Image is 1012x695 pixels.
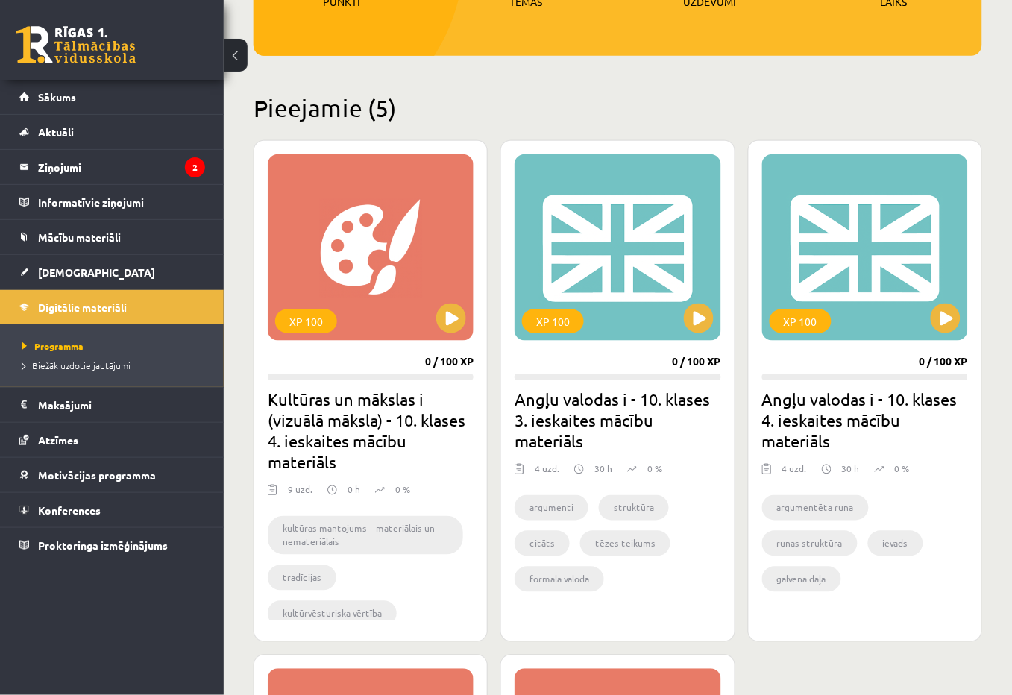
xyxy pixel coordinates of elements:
span: Atzīmes [38,433,78,447]
h2: Angļu valodas i - 10. klases 4. ieskaites mācību materiāls [762,389,968,452]
li: formālā valoda [515,567,604,592]
a: Proktoringa izmēģinājums [19,528,205,562]
p: 0 % [395,483,410,497]
a: Aktuāli [19,115,205,149]
a: Konferences [19,493,205,527]
a: Rīgas 1. Tālmācības vidusskola [16,26,136,63]
span: Programma [22,340,84,352]
a: [DEMOGRAPHIC_DATA] [19,255,205,289]
p: 0 % [895,462,910,476]
h2: Angļu valodas i - 10. klases 3. ieskaites mācību materiāls [515,389,720,452]
span: [DEMOGRAPHIC_DATA] [38,265,155,279]
a: Biežāk uzdotie jautājumi [22,359,209,372]
legend: Ziņojumi [38,150,205,184]
a: Sākums [19,80,205,114]
div: 4 uzd. [782,462,807,485]
li: tēzes teikums [580,531,670,556]
a: Informatīvie ziņojumi [19,185,205,219]
p: 0 % [647,462,662,476]
div: 4 uzd. [535,462,559,485]
span: Aktuāli [38,125,74,139]
li: kultūras mantojums – materiālais un nemateriālais [268,516,463,555]
a: Mācību materiāli [19,220,205,254]
span: Sākums [38,90,76,104]
legend: Informatīvie ziņojumi [38,185,205,219]
span: Digitālie materiāli [38,301,127,314]
p: 0 h [348,483,360,497]
li: kultūrvēsturiska vērtība [268,601,397,626]
a: Programma [22,339,209,353]
div: XP 100 [522,309,584,333]
i: 2 [185,157,205,177]
li: ievads [868,531,923,556]
span: Mācību materiāli [38,230,121,244]
li: citāts [515,531,570,556]
a: Atzīmes [19,423,205,457]
a: Maksājumi [19,388,205,422]
a: Motivācijas programma [19,458,205,492]
span: Biežāk uzdotie jautājumi [22,359,131,371]
li: runas struktūra [762,531,858,556]
div: 9 uzd. [288,483,312,506]
span: Konferences [38,503,101,517]
legend: Maksājumi [38,388,205,422]
div: XP 100 [275,309,337,333]
li: struktūra [599,495,669,521]
li: tradīcijas [268,565,336,591]
a: Digitālie materiāli [19,290,205,324]
li: argumentēta runa [762,495,869,521]
div: XP 100 [770,309,832,333]
h2: Kultūras un mākslas i (vizuālā māksla) - 10. klases 4. ieskaites mācību materiāls [268,389,474,473]
span: Motivācijas programma [38,468,156,482]
p: 30 h [842,462,860,476]
li: galvenā daļa [762,567,841,592]
h2: Pieejamie (5) [254,93,982,122]
li: argumenti [515,495,588,521]
span: Proktoringa izmēģinājums [38,538,168,552]
p: 30 h [594,462,612,476]
a: Ziņojumi2 [19,150,205,184]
